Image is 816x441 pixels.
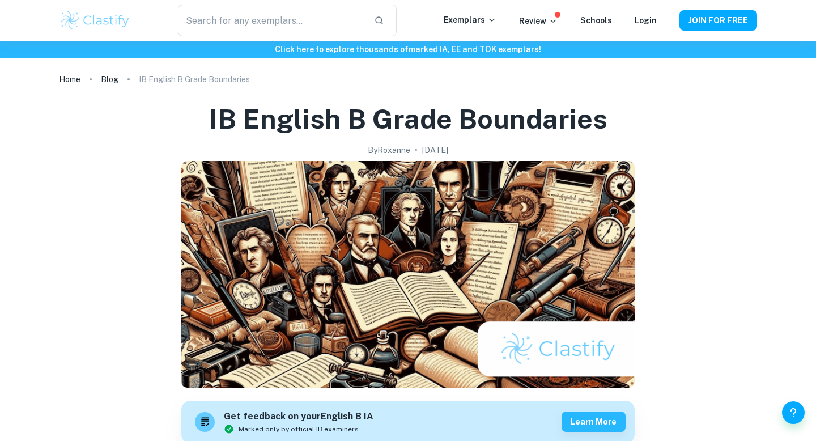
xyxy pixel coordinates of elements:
[59,71,80,87] a: Home
[101,71,118,87] a: Blog
[679,10,757,31] button: JOIN FOR FREE
[224,410,373,424] h6: Get feedback on your English B IA
[181,161,635,388] img: IB English B Grade Boundaries cover image
[209,101,607,137] h1: IB English B Grade Boundaries
[2,43,814,56] h6: Click here to explore thousands of marked IA, EE and TOK exemplars !
[562,412,626,432] button: Learn more
[59,9,131,32] img: Clastify logo
[580,16,612,25] a: Schools
[422,144,448,156] h2: [DATE]
[139,73,250,86] p: IB English B Grade Boundaries
[415,144,418,156] p: •
[178,5,365,36] input: Search for any exemplars...
[519,15,558,27] p: Review
[239,424,359,434] span: Marked only by official IB examiners
[368,144,410,156] h2: By Roxanne
[635,16,657,25] a: Login
[782,401,805,424] button: Help and Feedback
[444,14,496,26] p: Exemplars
